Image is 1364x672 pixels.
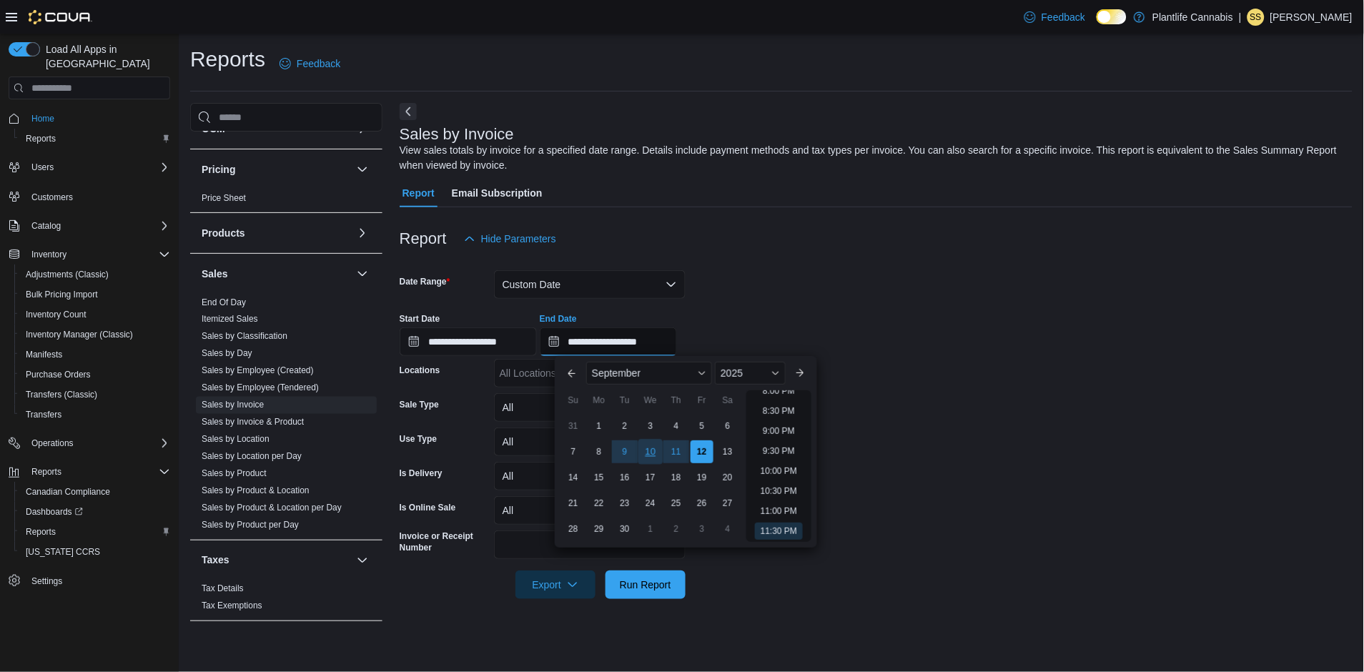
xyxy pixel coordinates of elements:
[14,305,176,325] button: Inventory Count
[202,601,262,612] span: Tax Exemptions
[31,438,74,449] span: Operations
[202,366,314,376] a: Sales by Employee (Created)
[202,267,351,281] button: Sales
[20,406,170,423] span: Transfers
[613,466,636,489] div: day-16
[26,269,109,280] span: Adjustments (Classic)
[14,502,176,522] a: Dashboards
[26,463,170,480] span: Reports
[3,157,176,177] button: Users
[14,542,176,562] button: [US_STATE] CCRS
[400,230,447,247] h3: Report
[665,492,688,515] div: day-25
[202,503,342,513] a: Sales by Product & Location per Day
[400,530,488,553] label: Invoice or Receipt Number
[20,306,92,323] a: Inventory Count
[20,543,106,560] a: [US_STATE] CCRS
[20,483,116,500] a: Canadian Compliance
[3,570,176,591] button: Settings
[202,162,235,177] h3: Pricing
[691,466,713,489] div: day-19
[400,399,439,410] label: Sale Type
[755,483,803,500] li: 10:30 PM
[26,463,67,480] button: Reports
[20,306,170,323] span: Inventory Count
[202,400,264,410] a: Sales by Invoice
[14,365,176,385] button: Purchase Orders
[20,346,170,363] span: Manifests
[716,389,739,412] div: Sa
[1152,9,1233,26] p: Plantlife Cannabis
[202,332,287,342] a: Sales by Classification
[588,466,611,489] div: day-15
[26,329,133,340] span: Inventory Manager (Classic)
[202,226,351,240] button: Products
[202,520,299,531] span: Sales by Product per Day
[620,578,671,592] span: Run Report
[26,109,170,127] span: Home
[202,349,252,359] a: Sales by Day
[20,386,103,403] a: Transfers (Classic)
[20,130,61,147] a: Reports
[524,570,587,599] span: Export
[1097,24,1097,25] span: Dark Mode
[14,522,176,542] button: Reports
[588,518,611,540] div: day-29
[400,313,440,325] label: Start Date
[20,543,170,560] span: Washington CCRS
[26,217,66,234] button: Catalog
[400,502,456,513] label: Is Online Sale
[31,162,54,173] span: Users
[26,133,56,144] span: Reports
[26,486,110,498] span: Canadian Compliance
[562,518,585,540] div: day-28
[562,492,585,515] div: day-21
[20,326,170,343] span: Inventory Manager (Classic)
[14,385,176,405] button: Transfers (Classic)
[190,580,382,621] div: Taxes
[202,451,302,463] span: Sales by Location per Day
[190,45,265,74] h1: Reports
[26,309,87,320] span: Inventory Count
[202,297,246,308] span: End Of Day
[26,189,79,206] a: Customers
[26,409,61,420] span: Transfers
[691,440,713,463] div: day-12
[494,428,686,456] button: All
[3,108,176,129] button: Home
[26,159,170,176] span: Users
[14,265,176,285] button: Adjustments (Classic)
[789,362,811,385] button: Next month
[757,423,801,440] li: 9:00 PM
[588,389,611,412] div: Mo
[755,503,803,520] li: 11:00 PM
[14,345,176,365] button: Manifests
[202,417,304,428] span: Sales by Invoice & Product
[755,463,803,480] li: 10:00 PM
[190,294,382,540] div: Sales
[715,362,786,385] div: Button. Open the year selector. 2025 is currently selected.
[515,570,595,599] button: Export
[613,440,636,463] div: day-9
[202,584,244,594] a: Tax Details
[1247,9,1265,26] div: Sarah Swensrude
[562,466,585,489] div: day-14
[588,415,611,438] div: day-1
[31,466,61,478] span: Reports
[202,348,252,360] span: Sales by Day
[26,246,170,263] span: Inventory
[20,483,170,500] span: Canadian Compliance
[26,546,100,558] span: [US_STATE] CCRS
[691,389,713,412] div: Fr
[202,601,262,611] a: Tax Exemptions
[202,400,264,411] span: Sales by Invoice
[202,434,270,445] span: Sales by Location
[26,246,72,263] button: Inventory
[560,413,741,542] div: September, 2025
[202,553,351,568] button: Taxes
[402,179,435,207] span: Report
[716,440,739,463] div: day-13
[481,232,556,246] span: Hide Parameters
[202,520,299,530] a: Sales by Product per Day
[3,186,176,207] button: Customers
